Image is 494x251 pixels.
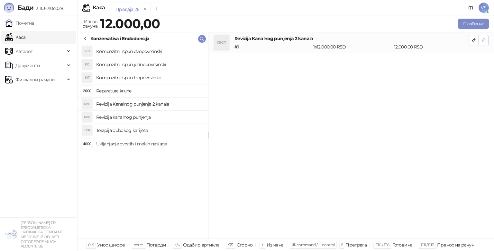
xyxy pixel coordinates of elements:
[237,241,253,249] div: Сторно
[421,242,434,247] span: F11 / F17
[150,3,163,15] button: Add tab
[82,46,92,56] div: KID
[115,6,140,13] div: Продаја 26
[96,73,203,83] h4: Kompozitni ispun tropovrsinski
[96,139,203,149] h4: Ukljanjanje cvrstih i mekih naslaga
[82,99,92,109] div: RKP
[466,3,476,13] a: Документација
[175,242,180,247] span: ↑/↓
[341,242,342,247] span: f
[90,35,149,42] div: Konzervativa i Endodoncija
[100,16,160,31] strong: 12.000,00
[234,35,469,42] h4: Revizija Kanalnog punjenja 2 kanala
[88,242,94,247] span: 0-9
[267,241,283,249] div: Измена
[134,242,143,247] span: enter
[458,19,489,29] button: Плаћање
[228,242,233,247] span: ⌫
[183,241,219,249] div: Одабир артикла
[81,17,99,30] div: Износ рачуна
[214,35,229,50] div: RKP
[96,46,203,56] h4: Kompozitni ispun dvopovrsinski
[261,242,263,247] span: +
[312,43,393,50] div: 1 x 12.000,00 RSD
[5,17,34,30] a: Почетна
[393,43,470,50] div: 12.000,00 RSD
[82,125,92,135] div: TDK
[292,242,335,247] span: ⌘ command / ⌃ control
[4,3,14,13] img: Logo
[233,43,312,50] div: # 1
[479,3,489,13] span: VS
[345,241,367,249] div: Претрага
[141,6,149,12] button: remove
[5,228,18,241] img: 64x64-companyLogo-5147c2c0-45e4-4f6f-934a-c50ed2e74707.png
[21,221,63,248] small: [PERSON_NAME] PR SPECIJALISTIČKA ORDINACIJA DENTALNE MEDICINE IZ OBLASTI ORTOPEDIJE VILICA ALDENT...
[375,242,389,247] span: F10 / F16
[96,112,203,122] h4: Revizija kanalnog punjenja
[82,73,92,83] div: KIT
[15,73,55,86] span: Фискални рачуни
[96,99,203,109] h4: Revizija Kanalnog punjenja 2 kanala
[96,59,203,70] h4: Kompozitni ispun jednopovrsinski
[146,241,166,249] div: Потврди
[437,241,474,249] div: Пренос на рачун
[93,5,105,10] div: Каса
[5,31,25,44] a: Каса
[15,59,40,72] span: Документи
[17,4,33,12] span: Бади
[82,59,92,70] div: KIJ
[33,5,63,11] span: 3.11.3-710c028
[82,139,92,149] img: Slika
[78,45,208,238] div: grid
[96,125,203,135] h4: Terapija dubokog karijesa
[97,241,125,249] div: Унос шифре
[82,86,92,96] img: Slika
[392,241,412,249] div: Готовина
[15,45,33,58] span: Каталог
[96,86,203,96] h4: Reparatura krune
[82,112,92,122] div: RKP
